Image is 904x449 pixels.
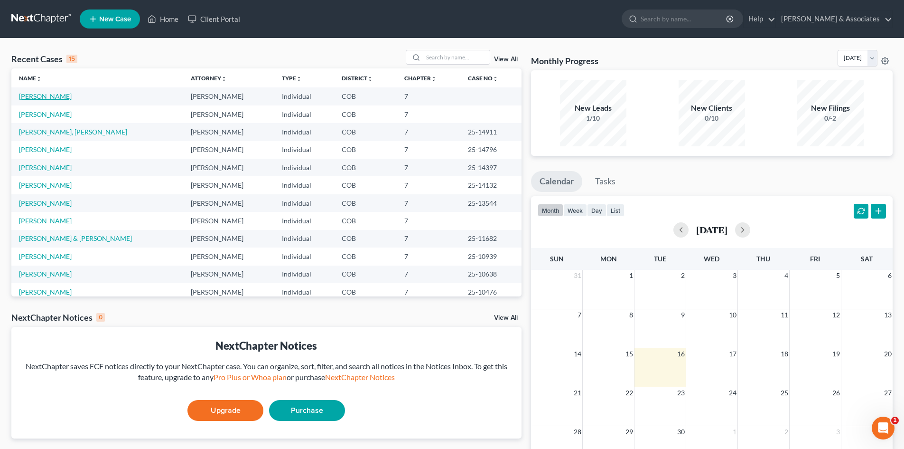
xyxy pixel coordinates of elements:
td: Individual [274,266,334,283]
td: 25-10638 [460,266,522,283]
td: COB [334,212,397,229]
td: COB [334,176,397,194]
span: 18 [780,348,789,360]
span: 1 [628,270,634,281]
span: 31 [573,270,582,281]
button: month [538,204,563,217]
a: Purchase [269,400,345,421]
td: COB [334,266,397,283]
span: 11 [780,309,789,321]
span: 28 [573,426,582,438]
a: [PERSON_NAME] [19,110,72,118]
span: 12 [831,309,841,321]
a: Pro Plus or Whoa plan [214,373,287,382]
td: Individual [274,141,334,159]
i: unfold_more [367,76,373,82]
a: Case Nounfold_more [468,75,498,82]
div: NextChapter Notices [11,312,105,323]
a: [PERSON_NAME] [19,199,72,207]
td: COB [334,87,397,105]
td: [PERSON_NAME] [183,230,274,248]
a: Tasks [587,171,624,192]
span: Sun [550,255,564,263]
i: unfold_more [36,76,42,82]
td: [PERSON_NAME] [183,194,274,212]
span: 21 [573,387,582,399]
span: New Case [99,16,131,23]
td: COB [334,159,397,176]
div: NextChapter saves ECF notices directly to your NextChapter case. You can organize, sort, filter, ... [19,361,514,383]
span: 30 [676,426,686,438]
div: New Leads [560,103,626,114]
a: [PERSON_NAME] [19,252,72,260]
span: 17 [728,348,737,360]
td: [PERSON_NAME] [183,159,274,176]
span: Tue [654,255,666,263]
td: 25-14911 [460,123,522,141]
div: 15 [66,55,77,63]
td: 7 [397,212,460,229]
span: Thu [756,255,770,263]
span: 15 [624,348,634,360]
span: Sat [861,255,873,263]
span: 1 [891,417,899,424]
a: [PERSON_NAME] [19,181,72,189]
a: [PERSON_NAME] [19,288,72,296]
span: 10 [728,309,737,321]
i: unfold_more [493,76,498,82]
a: NextChapter Notices [325,373,395,382]
a: [PERSON_NAME] [19,145,72,153]
td: 25-13544 [460,194,522,212]
td: [PERSON_NAME] [183,248,274,265]
td: 7 [397,194,460,212]
span: 22 [624,387,634,399]
td: 25-14132 [460,176,522,194]
a: [PERSON_NAME], [PERSON_NAME] [19,128,127,136]
h2: [DATE] [696,225,727,235]
td: Individual [274,159,334,176]
td: COB [334,105,397,123]
td: Individual [274,230,334,248]
td: Individual [274,212,334,229]
span: Fri [810,255,820,263]
td: COB [334,123,397,141]
td: 7 [397,105,460,123]
a: Calendar [531,171,582,192]
td: Individual [274,123,334,141]
td: COB [334,141,397,159]
td: 7 [397,266,460,283]
a: Upgrade [187,400,263,421]
span: 26 [831,387,841,399]
td: 25-14796 [460,141,522,159]
a: Districtunfold_more [342,75,373,82]
div: New Filings [797,103,864,114]
a: [PERSON_NAME] [19,92,72,100]
td: 7 [397,123,460,141]
td: [PERSON_NAME] [183,176,274,194]
td: [PERSON_NAME] [183,105,274,123]
a: Client Portal [183,10,245,28]
h3: Monthly Progress [531,55,598,67]
a: [PERSON_NAME] [19,270,72,278]
td: 7 [397,87,460,105]
span: Mon [600,255,617,263]
span: 14 [573,348,582,360]
a: View All [494,56,518,63]
td: Individual [274,194,334,212]
td: 7 [397,283,460,301]
td: COB [334,248,397,265]
span: 4 [783,270,789,281]
td: COB [334,194,397,212]
a: Help [744,10,775,28]
td: 25-10476 [460,283,522,301]
span: 29 [624,426,634,438]
a: Attorneyunfold_more [191,75,227,82]
span: 19 [831,348,841,360]
td: 7 [397,159,460,176]
a: Nameunfold_more [19,75,42,82]
span: 7 [577,309,582,321]
div: 0/10 [679,114,745,123]
a: Chapterunfold_more [404,75,437,82]
td: 7 [397,230,460,248]
td: 7 [397,176,460,194]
